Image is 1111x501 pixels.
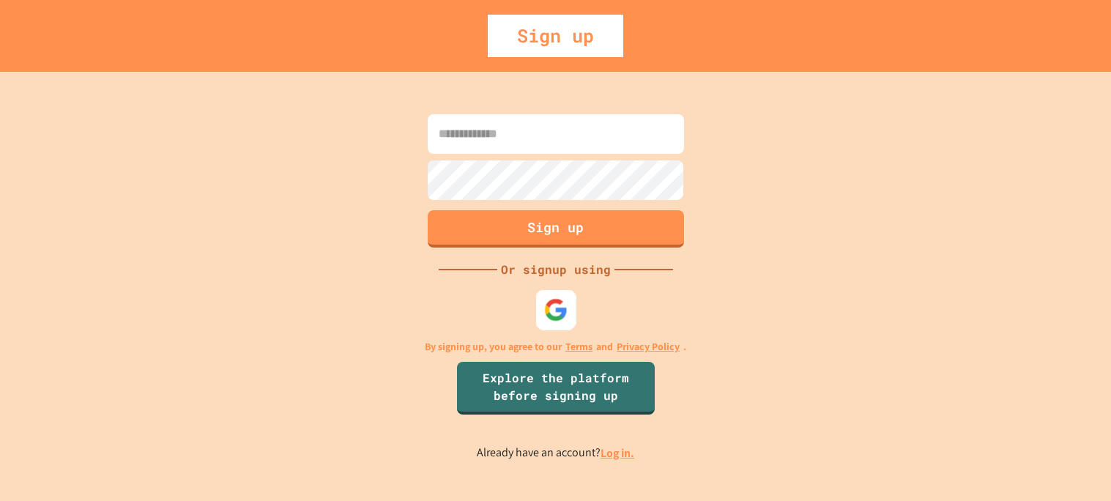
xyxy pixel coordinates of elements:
[428,210,684,248] button: Sign up
[425,339,686,355] p: By signing up, you agree to our and .
[477,444,634,462] p: Already have an account?
[497,261,614,278] div: Or signup using
[601,445,634,461] a: Log in.
[543,297,568,322] img: google-icon.svg
[457,362,655,415] a: Explore the platform before signing up
[617,339,680,355] a: Privacy Policy
[565,339,592,355] a: Terms
[488,15,623,57] div: Sign up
